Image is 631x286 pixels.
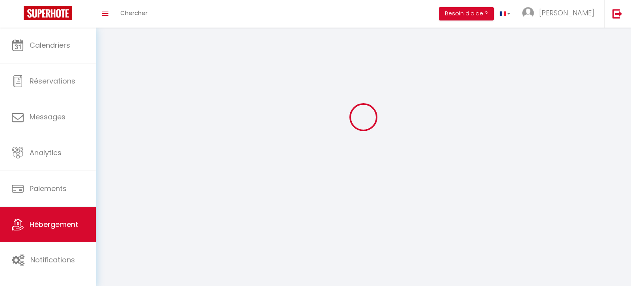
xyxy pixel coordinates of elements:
span: Notifications [30,255,75,265]
button: Besoin d'aide ? [439,7,494,20]
span: Calendriers [30,40,70,50]
img: logout [612,9,622,19]
span: Réservations [30,76,75,86]
span: Messages [30,112,65,122]
span: Chercher [120,9,147,17]
img: Super Booking [24,6,72,20]
span: Analytics [30,148,62,158]
span: [PERSON_NAME] [539,8,594,18]
span: Hébergement [30,219,78,229]
span: Paiements [30,184,67,193]
img: ... [522,7,534,19]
